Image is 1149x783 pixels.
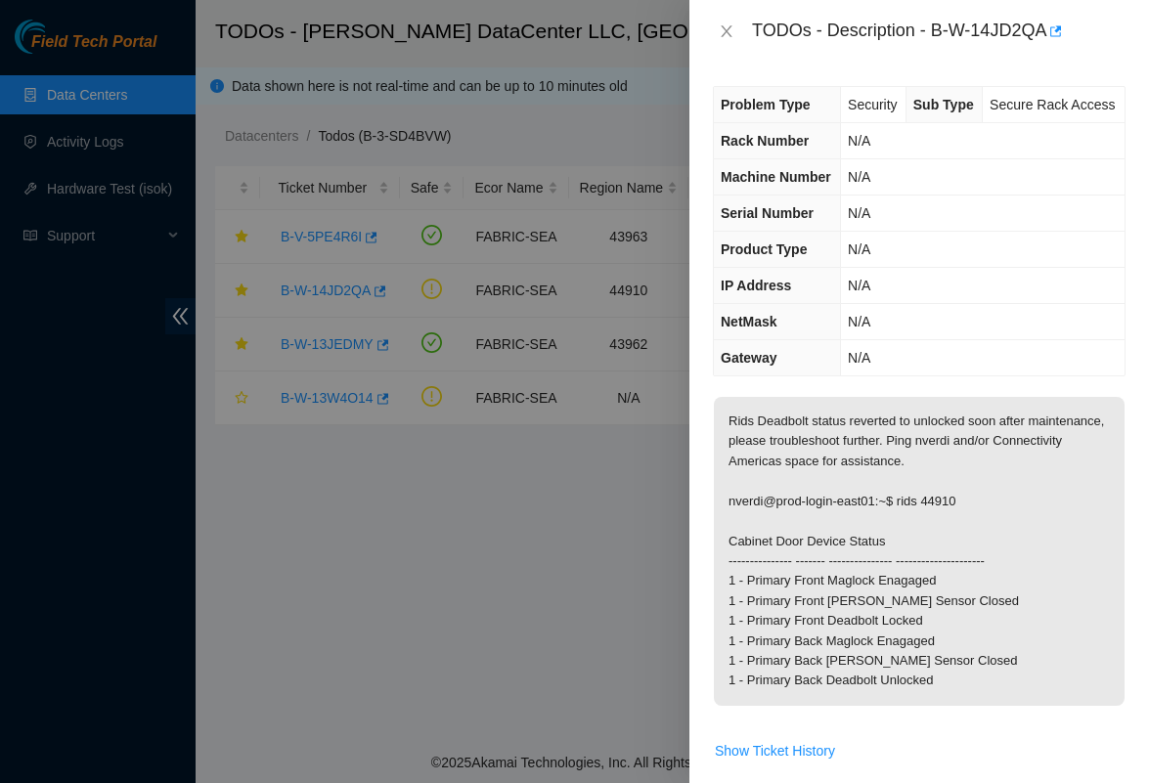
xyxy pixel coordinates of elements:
[752,16,1126,47] div: TODOs - Description - B-W-14JD2QA
[913,97,974,112] span: Sub Type
[721,314,777,329] span: NetMask
[848,97,898,112] span: Security
[721,169,831,185] span: Machine Number
[848,278,870,293] span: N/A
[848,241,870,257] span: N/A
[719,23,734,39] span: close
[848,350,870,366] span: N/A
[721,133,809,149] span: Rack Number
[721,350,777,366] span: Gateway
[848,205,870,221] span: N/A
[848,133,870,149] span: N/A
[721,278,791,293] span: IP Address
[848,314,870,329] span: N/A
[848,169,870,185] span: N/A
[714,735,836,766] button: Show Ticket History
[721,97,811,112] span: Problem Type
[715,740,835,761] span: Show Ticket History
[721,241,807,257] span: Product Type
[721,205,814,221] span: Serial Number
[714,397,1125,706] p: Rids Deadbolt status reverted to unlocked soon after maintenance, please troubleshoot further. Pi...
[713,22,740,41] button: Close
[990,97,1115,112] span: Secure Rack Access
